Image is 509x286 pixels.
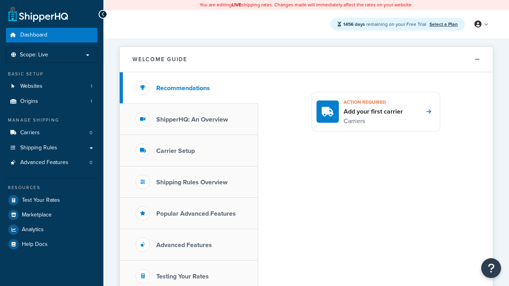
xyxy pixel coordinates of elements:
[6,155,97,170] li: Advanced Features
[120,47,493,72] button: Welcome Guide
[343,21,365,28] strong: 1456 days
[22,226,44,233] span: Analytics
[156,210,236,217] h3: Popular Advanced Features
[6,222,97,237] a: Analytics
[6,79,97,94] li: Websites
[89,159,92,166] span: 0
[232,1,241,8] b: LIVE
[6,184,97,191] div: Resources
[20,83,43,90] span: Websites
[20,52,48,58] span: Scope: Live
[156,273,209,280] h3: Testing Your Rates
[344,107,403,116] h4: Add your first carrier
[132,56,187,62] h2: Welcome Guide
[156,147,195,155] h3: Carrier Setup
[6,208,97,222] a: Marketplace
[22,212,52,218] span: Marketplace
[6,237,97,251] a: Help Docs
[91,98,92,105] span: 1
[6,155,97,170] a: Advanced Features0
[20,32,47,39] span: Dashboard
[344,97,403,107] h3: Action required
[20,159,68,166] span: Advanced Features
[91,83,92,90] span: 1
[481,258,501,278] button: Open Resource Center
[6,94,97,109] a: Origins1
[20,98,38,105] span: Origins
[343,21,427,28] span: remaining on your Free Trial
[6,193,97,207] a: Test Your Rates
[6,28,97,43] a: Dashboard
[6,79,97,94] a: Websites1
[20,129,40,136] span: Carriers
[20,145,57,151] span: Shipping Rules
[22,241,48,248] span: Help Docs
[156,242,212,249] h3: Advanced Features
[6,117,97,124] div: Manage Shipping
[22,197,60,204] span: Test Your Rates
[89,129,92,136] span: 0
[156,179,227,186] h3: Shipping Rules Overview
[6,126,97,140] li: Carriers
[6,126,97,140] a: Carriers0
[6,141,97,155] a: Shipping Rules
[429,21,458,28] a: Select a Plan
[6,71,97,77] div: Basic Setup
[156,116,228,123] h3: ShipperHQ: An Overview
[344,116,403,126] p: Carriers
[6,94,97,109] li: Origins
[156,85,210,92] h3: Recommendations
